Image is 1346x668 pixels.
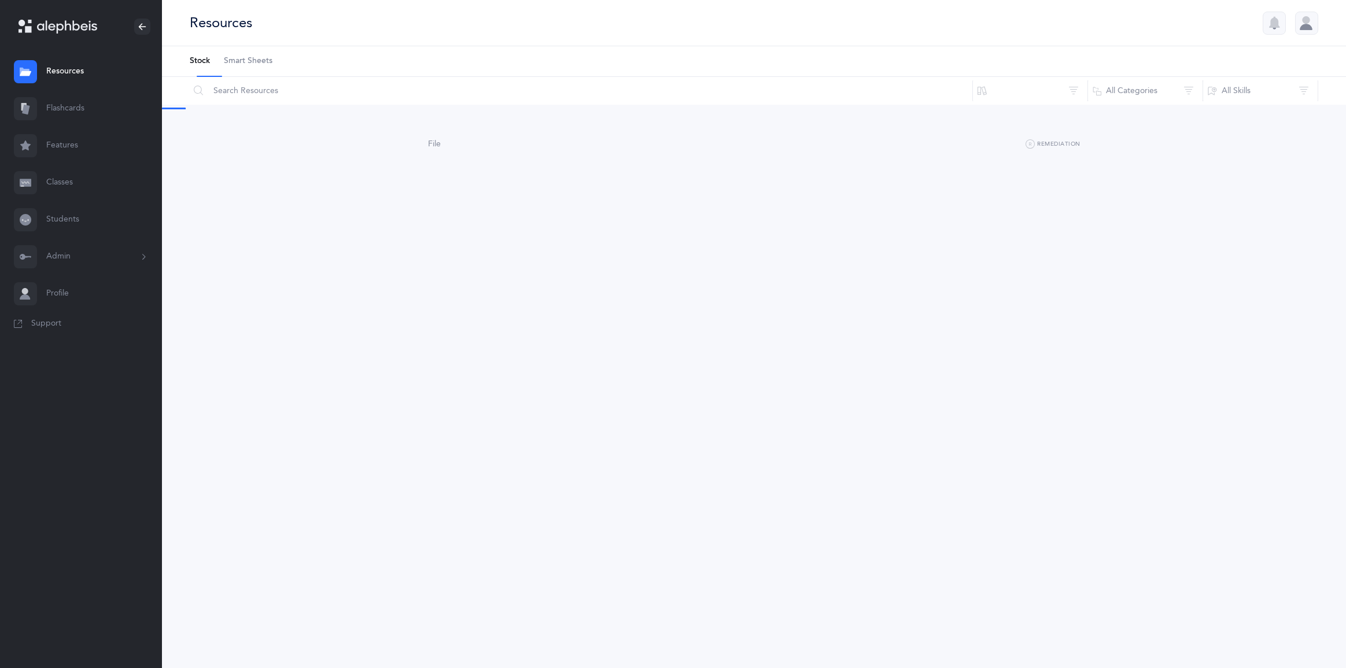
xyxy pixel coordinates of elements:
span: Smart Sheets [224,56,272,67]
span: File [428,139,441,149]
span: Support [31,318,61,330]
button: Remediation [1026,138,1081,152]
button: All Categories [1087,77,1203,105]
button: All Skills [1203,77,1318,105]
input: Search Resources [189,77,973,105]
div: Resources [190,13,252,32]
